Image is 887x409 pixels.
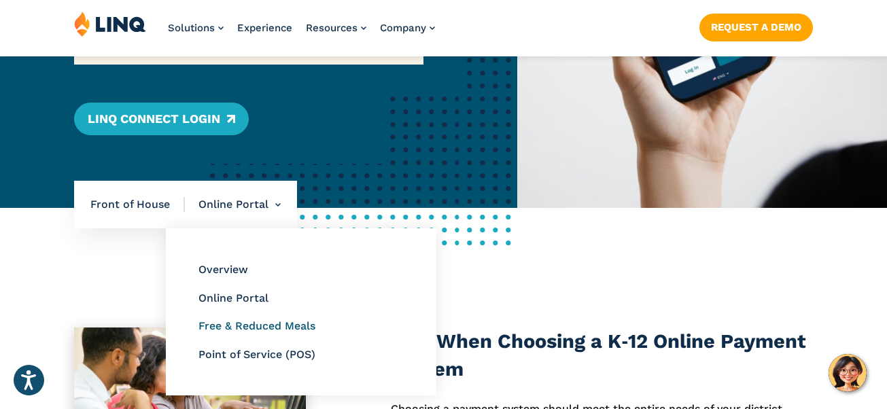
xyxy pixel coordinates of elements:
a: Company [380,22,435,34]
a: Point of Service (POS) [198,348,315,361]
a: Overview [198,263,248,276]
a: Request a Demo [699,14,813,41]
a: Online Portal [198,291,268,304]
span: Resources [306,22,358,34]
a: LINQ Connect Login [74,103,249,135]
a: Free & Reduced Meals [198,319,315,332]
nav: Primary Navigation [168,11,435,56]
h3: Tips When Choosing a K‑12 Online Payment System [391,327,813,383]
span: Front of House [90,197,185,212]
a: Resources [306,22,366,34]
img: LINQ | K‑12 Software [74,11,146,37]
nav: Button Navigation [699,11,813,41]
span: Company [380,22,426,34]
li: Online Portal [185,181,281,228]
button: Hello, have a question? Let’s chat. [829,354,867,392]
a: Experience [237,22,292,34]
span: Solutions [168,22,215,34]
a: Solutions [168,22,224,34]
